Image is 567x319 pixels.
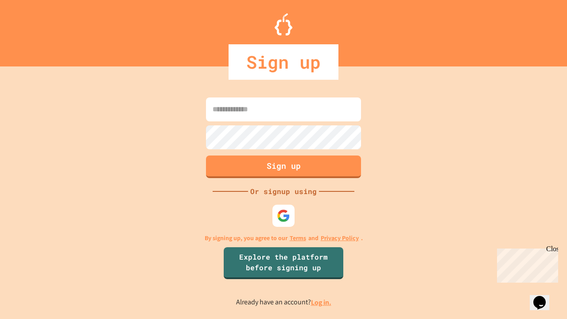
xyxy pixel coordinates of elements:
[493,245,558,283] iframe: chat widget
[4,4,61,56] div: Chat with us now!Close
[277,209,290,222] img: google-icon.svg
[311,298,331,307] a: Log in.
[206,156,361,178] button: Sign up
[236,297,331,308] p: Already have an account?
[205,233,363,243] p: By signing up, you agree to our and .
[275,13,292,35] img: Logo.svg
[530,284,558,310] iframe: chat widget
[248,186,319,197] div: Or signup using
[229,44,338,80] div: Sign up
[224,247,343,279] a: Explore the platform before signing up
[290,233,306,243] a: Terms
[321,233,359,243] a: Privacy Policy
